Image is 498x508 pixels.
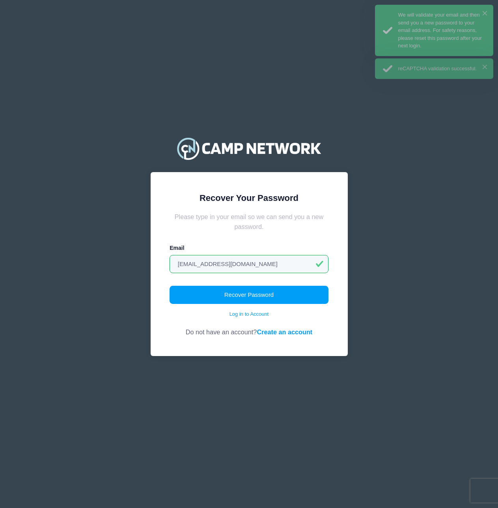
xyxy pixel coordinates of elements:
[170,191,328,204] div: Recover Your Password
[398,11,487,50] div: We will validate your email and then send you a new password to your email address. For safety re...
[170,318,328,337] div: Do not have an account?
[483,65,487,69] button: ×
[170,244,184,252] label: Email
[483,11,487,15] button: ×
[173,133,324,164] img: Camp Network
[229,310,269,318] a: Log in to Account
[170,212,328,231] div: Please type in your email so we can send you a new password.
[170,286,328,304] button: Recover Password
[398,65,487,73] div: reCAPTCHA validation successful.
[257,328,312,336] a: Create an account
